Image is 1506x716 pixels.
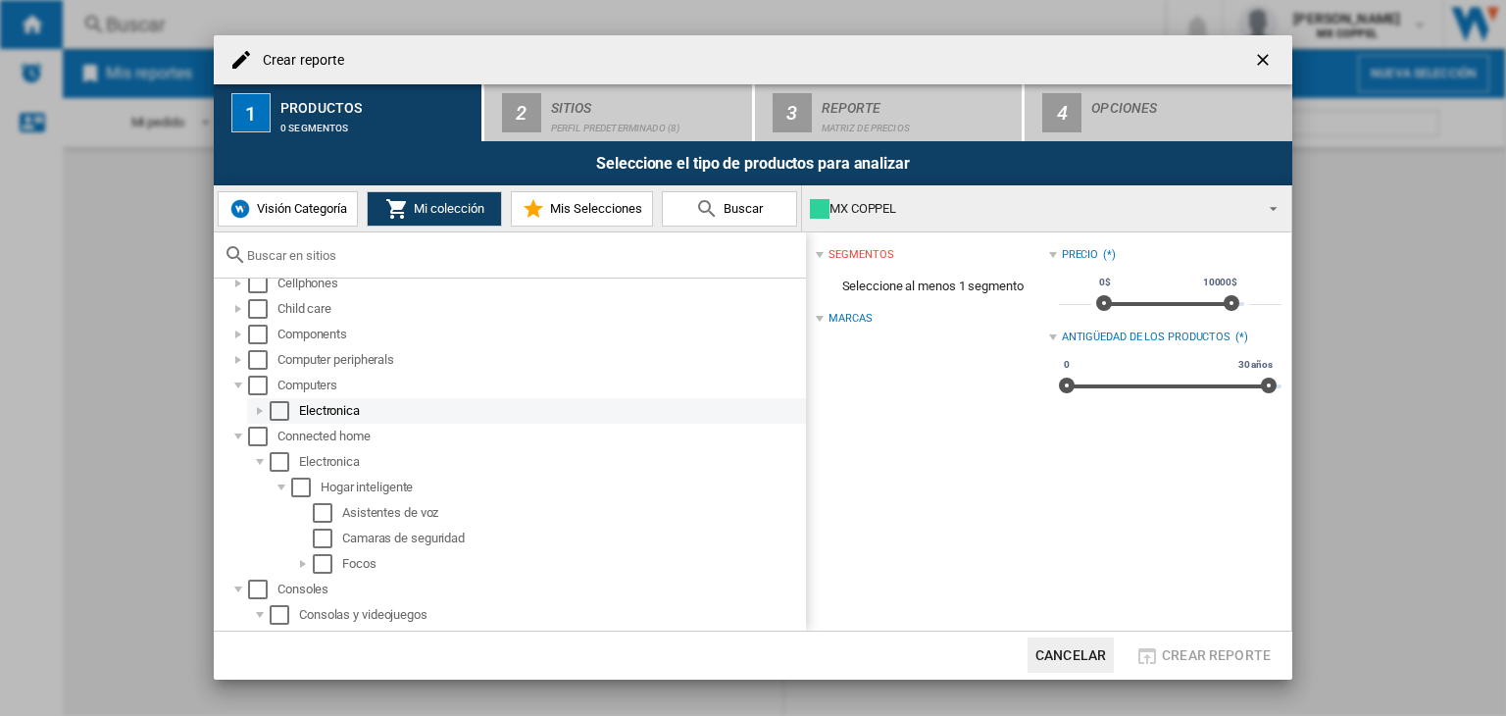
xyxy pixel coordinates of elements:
[214,84,483,141] button: 1 Productos 0 segmentos
[1028,638,1114,673] button: Cancelar
[342,529,803,548] div: Camaras de seguridad
[214,141,1292,185] div: Seleccione el tipo de productos para analizar
[253,51,344,71] h4: Crear reporte
[545,201,642,216] span: Mis Selecciones
[313,529,342,548] md-checkbox: Select
[248,427,277,446] md-checkbox: Select
[231,93,271,132] div: 1
[1235,357,1276,373] span: 30 años
[313,503,342,523] md-checkbox: Select
[248,274,277,293] md-checkbox: Select
[270,401,299,421] md-checkbox: Select
[299,605,803,625] div: Consolas y videojuegos
[662,191,797,227] button: Buscar
[248,580,277,599] md-checkbox: Select
[755,84,1025,141] button: 3 Reporte Matriz de precios
[248,299,277,319] md-checkbox: Select
[277,427,803,446] div: Connected home
[1129,638,1277,673] button: Crear reporte
[248,376,277,395] md-checkbox: Select
[321,478,803,497] div: Hogar inteligente
[277,325,803,344] div: Components
[248,325,277,344] md-checkbox: Select
[551,92,744,113] div: Sitios
[1061,357,1073,373] span: 0
[367,191,502,227] button: Mi colección
[342,503,803,523] div: Asistentes de voz
[277,580,803,599] div: Consoles
[1025,84,1292,141] button: 4 Opciones
[1042,93,1081,132] div: 4
[719,201,763,216] span: Buscar
[291,478,321,497] md-checkbox: Select
[218,191,358,227] button: Visión Categoría
[299,401,803,421] div: Electronica
[822,92,1015,113] div: Reporte
[280,92,474,113] div: Productos
[822,113,1015,133] div: Matriz de precios
[511,191,653,227] button: Mis Selecciones
[1253,50,1277,74] ng-md-icon: getI18NText('BUTTONS.CLOSE_DIALOG')
[1062,330,1230,345] div: Antigüedad de los productos
[551,113,744,133] div: Perfil predeterminado (8)
[502,93,541,132] div: 2
[299,452,803,472] div: Electronica
[816,268,1048,305] span: Seleccione al menos 1 segmento
[828,247,893,263] div: segmentos
[270,605,299,625] md-checkbox: Select
[313,554,342,574] md-checkbox: Select
[484,84,754,141] button: 2 Sitios Perfil predeterminado (8)
[1062,247,1098,263] div: Precio
[810,195,1252,223] div: MX COPPEL
[277,376,803,395] div: Computers
[1096,275,1114,290] span: 0$
[342,554,803,574] div: Focos
[248,350,277,370] md-checkbox: Select
[1200,275,1240,290] span: 10000$
[828,311,872,327] div: Marcas
[270,452,299,472] md-checkbox: Select
[280,113,474,133] div: 0 segmentos
[277,299,803,319] div: Child care
[409,201,484,216] span: Mi colección
[1162,647,1271,663] span: Crear reporte
[252,201,347,216] span: Visión Categoría
[1245,40,1284,79] button: getI18NText('BUTTONS.CLOSE_DIALOG')
[1091,92,1284,113] div: Opciones
[277,274,803,293] div: Cellphones
[277,350,803,370] div: Computer peripherals
[228,197,252,221] img: wiser-icon-blue.png
[773,93,812,132] div: 3
[247,248,796,263] input: Buscar en sitios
